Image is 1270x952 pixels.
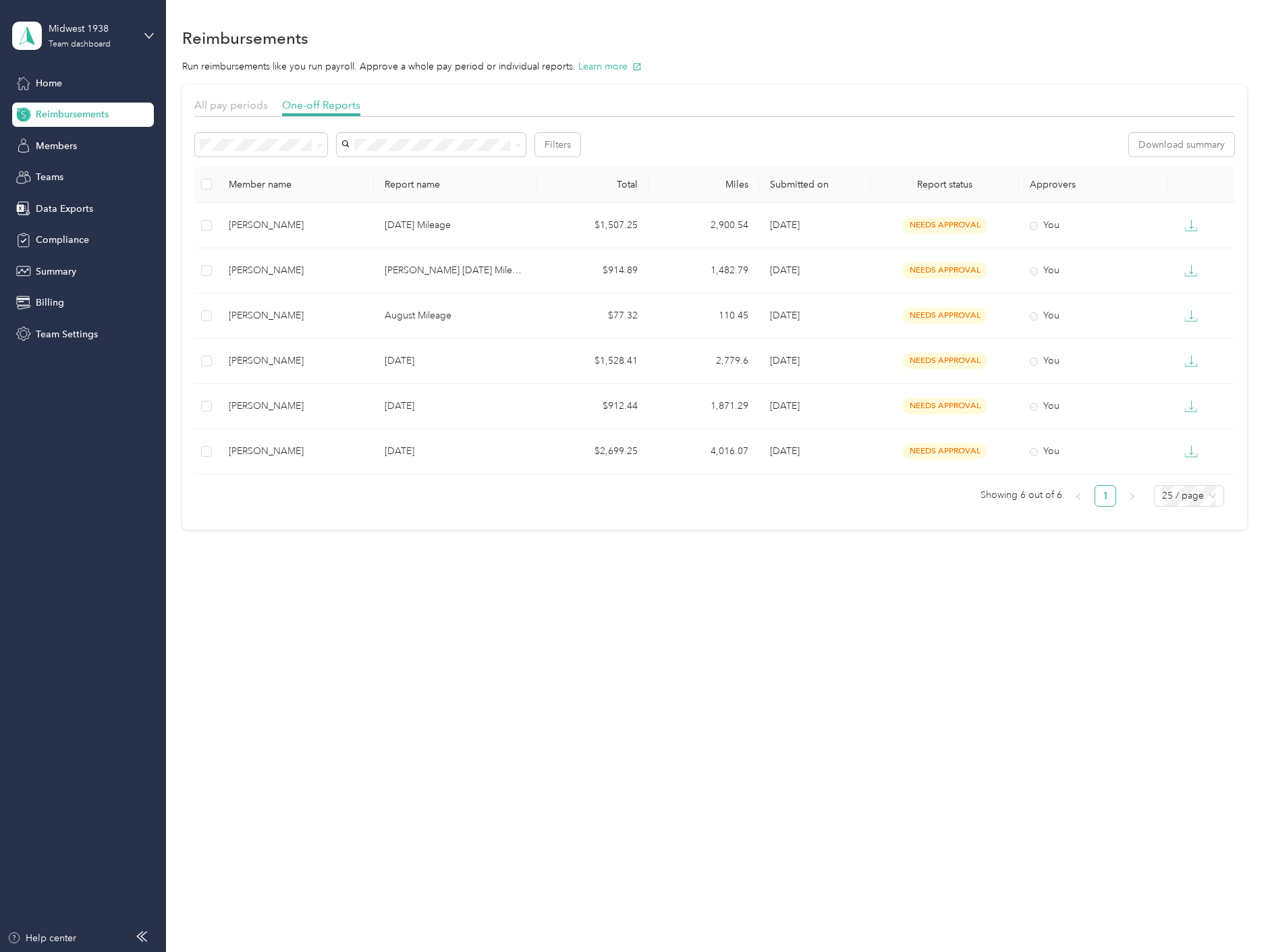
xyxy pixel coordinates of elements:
[229,399,363,414] div: [PERSON_NAME]
[385,354,526,368] p: [DATE]
[902,398,987,414] span: needs approval
[537,384,648,429] td: $912.44
[36,296,64,310] span: Billing
[36,76,62,90] span: Home
[1129,133,1234,157] button: Download summary
[385,399,526,414] p: [DATE]
[229,179,363,190] div: Member name
[1068,485,1089,507] button: left
[537,339,648,384] td: $1,528.41
[648,293,760,339] td: 110.45
[1122,485,1143,507] button: right
[229,354,363,368] div: [PERSON_NAME]
[1030,354,1157,368] div: You
[1068,485,1089,507] li: Previous Page
[1030,218,1157,233] div: You
[1122,485,1143,507] li: Next Page
[182,59,1246,74] p: Run reimbursements like you run payroll. Approve a whole pay period or individual reports.
[49,22,133,36] div: Midwest 1938
[1128,493,1136,501] span: right
[981,485,1062,505] span: Showing 6 out of 6
[1154,485,1224,507] div: Page Size
[648,339,760,384] td: 2,779.6
[537,429,648,474] td: $2,699.25
[1030,308,1157,323] div: You
[881,179,1008,190] span: Report status
[36,107,109,121] span: Reimbursements
[759,166,871,203] th: Submitted on
[770,445,800,457] span: [DATE]
[218,166,374,203] th: Member name
[194,99,268,111] span: All pay periods
[578,59,642,74] button: Learn more
[1095,485,1116,507] li: 1
[548,179,638,190] div: Total
[36,233,89,247] span: Compliance
[385,263,526,278] p: [PERSON_NAME] [DATE] Mileage
[648,248,760,293] td: 1,482.79
[1019,166,1167,203] th: Approvers
[1074,493,1082,501] span: left
[648,203,760,248] td: 2,900.54
[770,264,800,276] span: [DATE]
[537,203,648,248] td: $1,507.25
[1095,486,1115,506] a: 1
[36,327,98,341] span: Team Settings
[535,133,580,157] button: Filters
[229,263,363,278] div: [PERSON_NAME]
[229,444,363,459] div: [PERSON_NAME]
[648,384,760,429] td: 1,871.29
[229,218,363,233] div: [PERSON_NAME]
[385,308,526,323] p: August Mileage
[36,264,76,279] span: Summary
[1162,486,1216,506] span: 25 / page
[770,310,800,321] span: [DATE]
[7,931,76,945] button: Help center
[385,444,526,459] p: [DATE]
[902,353,987,368] span: needs approval
[49,40,111,49] div: Team dashboard
[537,248,648,293] td: $914.89
[1030,263,1157,278] div: You
[229,308,363,323] div: [PERSON_NAME]
[902,308,987,323] span: needs approval
[1030,399,1157,414] div: You
[770,400,800,412] span: [DATE]
[659,179,749,190] div: Miles
[537,293,648,339] td: $77.32
[902,443,987,459] span: needs approval
[374,166,537,203] th: Report name
[648,429,760,474] td: 4,016.07
[902,262,987,278] span: needs approval
[1030,444,1157,459] div: You
[36,202,93,216] span: Data Exports
[385,218,526,233] p: [DATE] Mileage
[182,31,308,45] h1: Reimbursements
[902,217,987,233] span: needs approval
[36,170,63,184] span: Teams
[36,139,77,153] span: Members
[282,99,360,111] span: One-off Reports
[770,219,800,231] span: [DATE]
[1194,876,1270,952] iframe: Everlance-gr Chat Button Frame
[770,355,800,366] span: [DATE]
